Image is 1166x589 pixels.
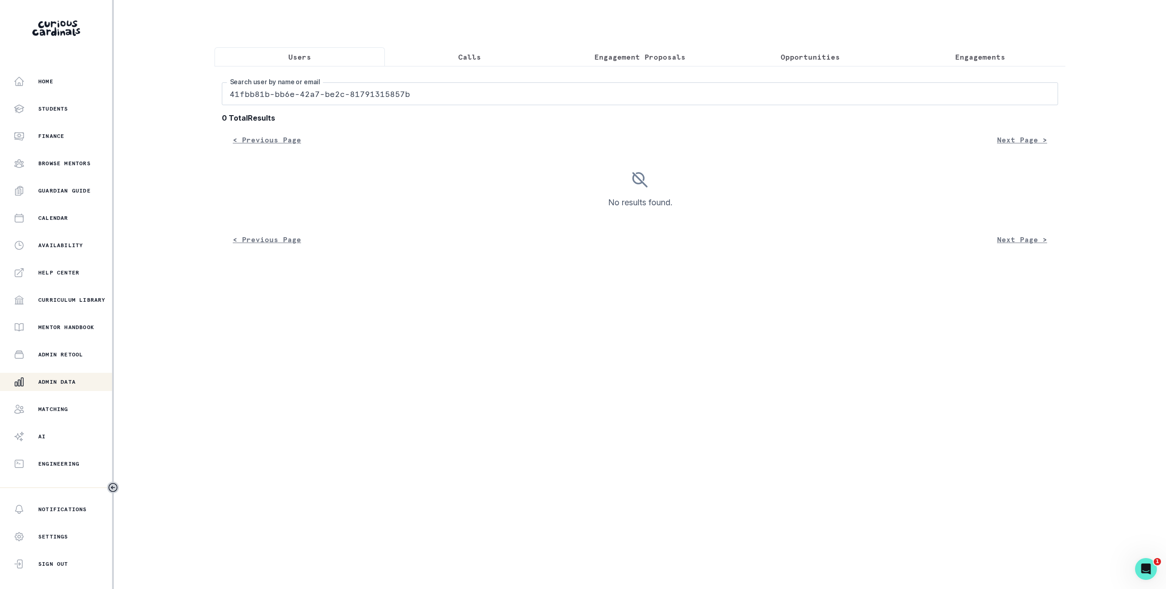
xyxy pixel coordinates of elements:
p: Calls [458,51,481,62]
p: Mentor Handbook [38,324,94,331]
p: Browse Mentors [38,160,91,167]
p: Users [288,51,311,62]
iframe: Intercom live chat [1135,558,1157,580]
p: Matching [38,406,68,413]
p: Sign Out [38,560,68,568]
p: No results found. [608,196,672,208]
p: Admin Retool [38,351,83,358]
p: Engagement Proposals [594,51,685,62]
p: Notifications [38,506,87,513]
p: Students [38,105,68,112]
img: Curious Cardinals Logo [32,20,80,36]
button: < Previous Page [222,230,312,249]
button: Toggle sidebar [107,482,119,493]
p: Availability [38,242,83,249]
button: Next Page > [986,230,1058,249]
p: Settings [38,533,68,540]
p: Admin Data [38,378,76,386]
p: Engagements [955,51,1005,62]
span: 1 [1154,558,1161,565]
p: Engineering [38,460,79,467]
button: < Previous Page [222,131,312,149]
p: AI [38,433,46,440]
p: Curriculum Library [38,296,106,304]
p: Guardian Guide [38,187,91,194]
button: Next Page > [986,131,1058,149]
b: 0 Total Results [222,112,1058,123]
p: Home [38,78,53,85]
p: Calendar [38,214,68,222]
p: Finance [38,132,64,140]
p: Help Center [38,269,79,276]
p: Opportunities [781,51,840,62]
